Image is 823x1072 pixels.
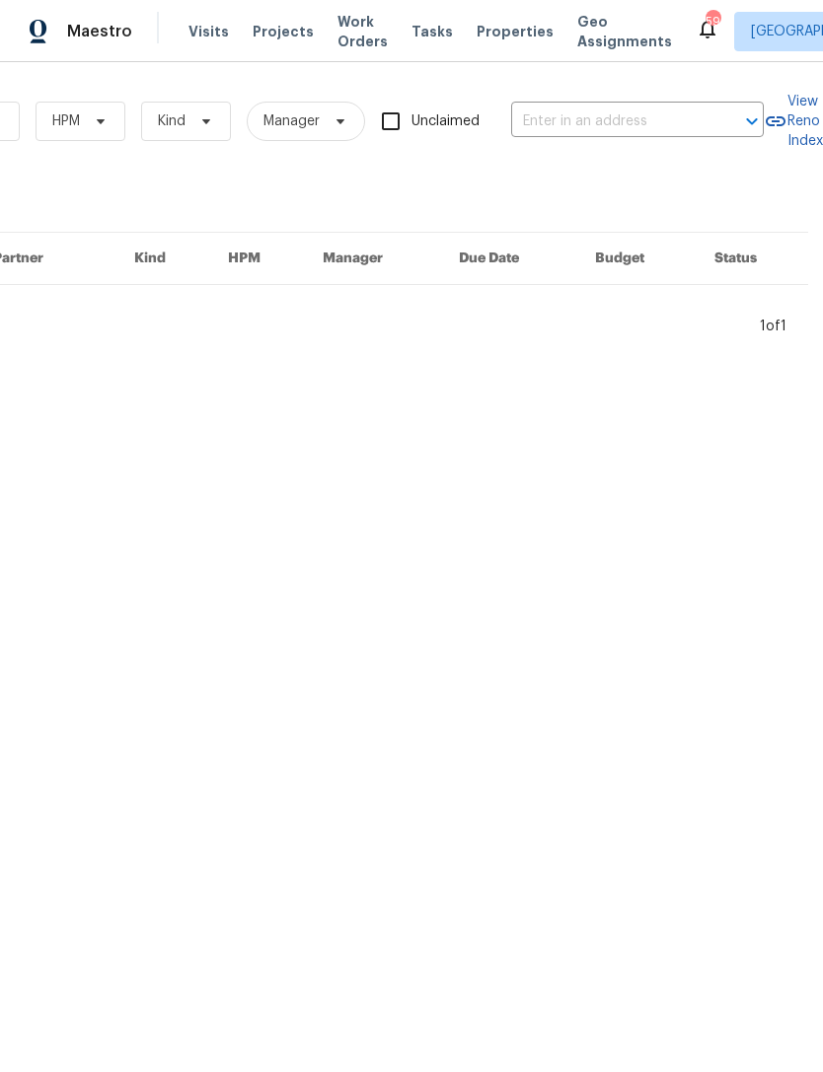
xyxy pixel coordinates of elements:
[699,233,808,285] th: Status
[52,111,80,131] span: HPM
[263,111,320,131] span: Manager
[212,233,307,285] th: HPM
[118,233,212,285] th: Kind
[738,107,766,135] button: Open
[579,233,699,285] th: Budget
[706,12,719,32] div: 59
[253,22,314,41] span: Projects
[411,111,480,132] span: Unclaimed
[307,233,443,285] th: Manager
[443,233,579,285] th: Due Date
[411,25,453,38] span: Tasks
[188,22,229,41] span: Visits
[337,12,388,51] span: Work Orders
[477,22,554,41] span: Properties
[764,92,823,151] a: View Reno Index
[760,317,786,336] div: 1 of 1
[577,12,672,51] span: Geo Assignments
[67,22,132,41] span: Maestro
[158,111,186,131] span: Kind
[511,107,709,137] input: Enter in an address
